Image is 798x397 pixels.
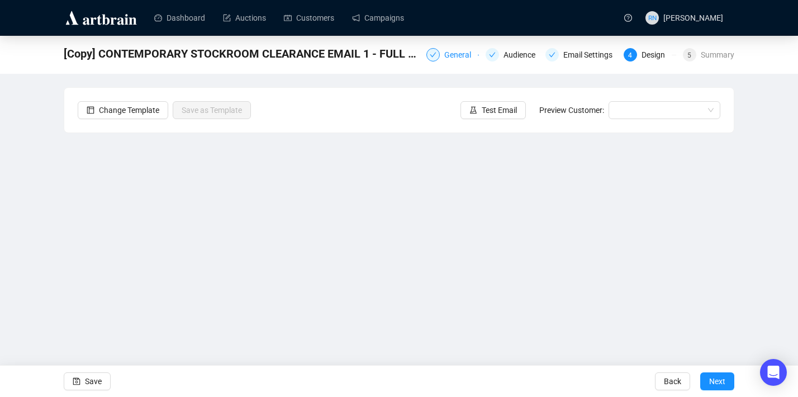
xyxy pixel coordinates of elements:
[700,372,734,390] button: Next
[482,104,517,116] span: Test Email
[73,377,80,385] span: save
[64,45,420,63] span: [Copy] CONTEMPORARY STOCKROOM CLEARANCE EMAIL 1 - FULL LIST 1.10.25
[352,3,404,32] a: Campaigns
[663,13,723,22] span: [PERSON_NAME]
[486,48,538,62] div: Audience
[664,366,681,397] span: Back
[563,48,619,62] div: Email Settings
[655,372,690,390] button: Back
[760,359,787,386] div: Open Intercom Messenger
[284,3,334,32] a: Customers
[549,51,555,58] span: check
[99,104,159,116] span: Change Template
[173,101,251,119] button: Save as Template
[648,12,657,23] span: RN
[223,3,266,32] a: Auctions
[64,372,111,390] button: Save
[701,48,734,62] div: Summary
[460,101,526,119] button: Test Email
[426,48,479,62] div: General
[154,3,205,32] a: Dashboard
[624,48,676,62] div: 4Design
[469,106,477,114] span: experiment
[628,51,632,59] span: 4
[545,48,617,62] div: Email Settings
[539,106,604,115] span: Preview Customer:
[642,48,672,62] div: Design
[709,366,725,397] span: Next
[87,106,94,114] span: layout
[444,48,478,62] div: General
[624,14,632,22] span: question-circle
[687,51,691,59] span: 5
[503,48,542,62] div: Audience
[64,9,139,27] img: logo
[489,51,496,58] span: check
[85,366,102,397] span: Save
[683,48,734,62] div: 5Summary
[78,101,168,119] button: Change Template
[430,51,436,58] span: check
